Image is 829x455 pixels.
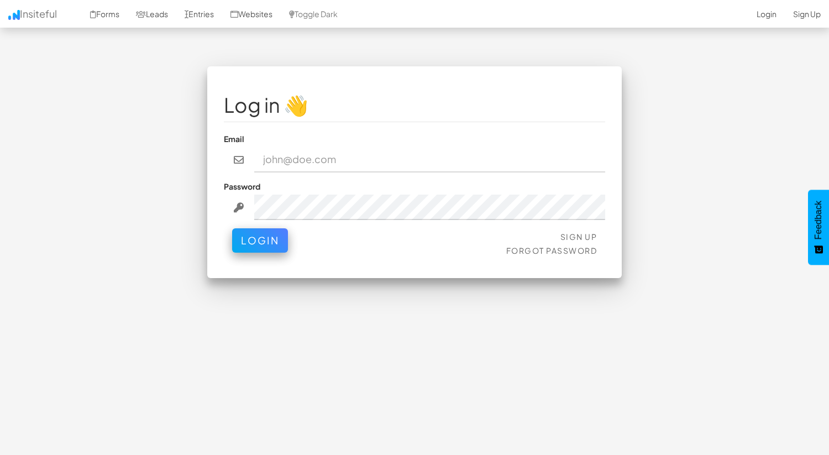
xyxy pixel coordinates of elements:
[232,228,288,253] button: Login
[814,201,823,239] span: Feedback
[560,232,597,242] a: Sign Up
[8,10,20,20] img: icon.png
[224,94,605,116] h1: Log in 👋
[254,147,606,172] input: john@doe.com
[506,245,597,255] a: Forgot Password
[808,190,829,265] button: Feedback - Show survey
[224,133,244,144] label: Email
[224,181,260,192] label: Password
